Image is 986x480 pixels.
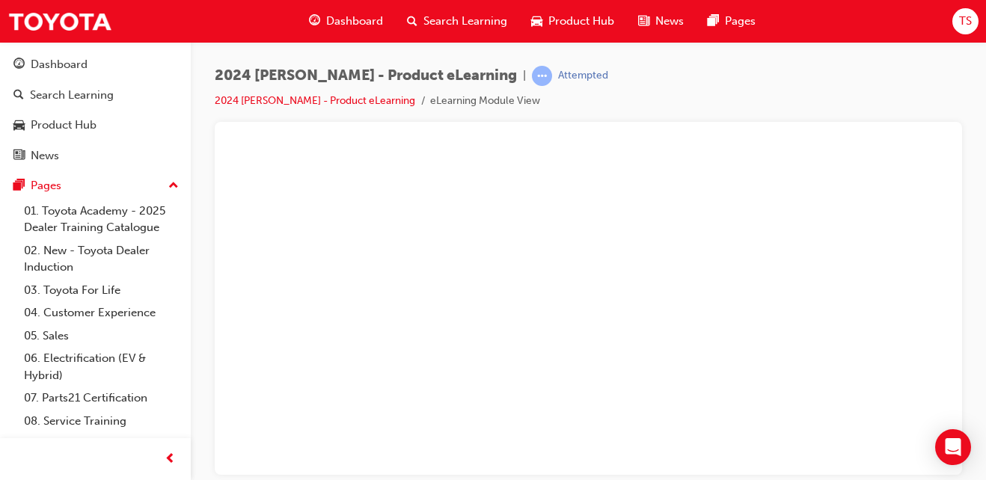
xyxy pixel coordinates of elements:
[655,13,684,30] span: News
[31,177,61,194] div: Pages
[165,450,176,469] span: prev-icon
[18,432,185,455] a: 09. Technical Training
[18,324,185,348] a: 05. Sales
[430,93,540,110] li: eLearning Module View
[13,58,25,72] span: guage-icon
[18,387,185,410] a: 07. Parts21 Certification
[519,6,626,37] a: car-iconProduct Hub
[30,87,114,104] div: Search Learning
[13,89,24,102] span: search-icon
[13,119,25,132] span: car-icon
[6,172,185,200] button: Pages
[18,200,185,239] a: 01. Toyota Academy - 2025 Dealer Training Catalogue
[6,142,185,170] a: News
[13,179,25,193] span: pages-icon
[297,6,395,37] a: guage-iconDashboard
[168,176,179,196] span: up-icon
[6,81,185,109] a: Search Learning
[952,8,979,34] button: TS
[725,13,756,30] span: Pages
[18,410,185,433] a: 08. Service Training
[626,6,696,37] a: news-iconNews
[558,69,608,83] div: Attempted
[6,51,185,79] a: Dashboard
[215,67,517,84] span: 2024 [PERSON_NAME] - Product eLearning
[7,4,112,38] img: Trak
[532,66,552,86] span: learningRecordVerb_ATTEMPT-icon
[18,347,185,387] a: 06. Electrification (EV & Hybrid)
[31,56,88,73] div: Dashboard
[18,279,185,302] a: 03. Toyota For Life
[407,12,417,31] span: search-icon
[326,13,383,30] span: Dashboard
[935,429,971,465] div: Open Intercom Messenger
[696,6,768,37] a: pages-iconPages
[6,48,185,172] button: DashboardSearch LearningProduct HubNews
[395,6,519,37] a: search-iconSearch Learning
[523,67,526,84] span: |
[31,147,59,164] div: News
[548,13,614,30] span: Product Hub
[531,12,542,31] span: car-icon
[309,12,320,31] span: guage-icon
[31,117,97,134] div: Product Hub
[215,94,415,107] a: 2024 [PERSON_NAME] - Product eLearning
[708,12,719,31] span: pages-icon
[13,150,25,163] span: news-icon
[6,111,185,139] a: Product Hub
[423,13,507,30] span: Search Learning
[18,301,185,324] a: 04. Customer Experience
[959,13,972,30] span: TS
[18,239,185,279] a: 02. New - Toyota Dealer Induction
[638,12,649,31] span: news-icon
